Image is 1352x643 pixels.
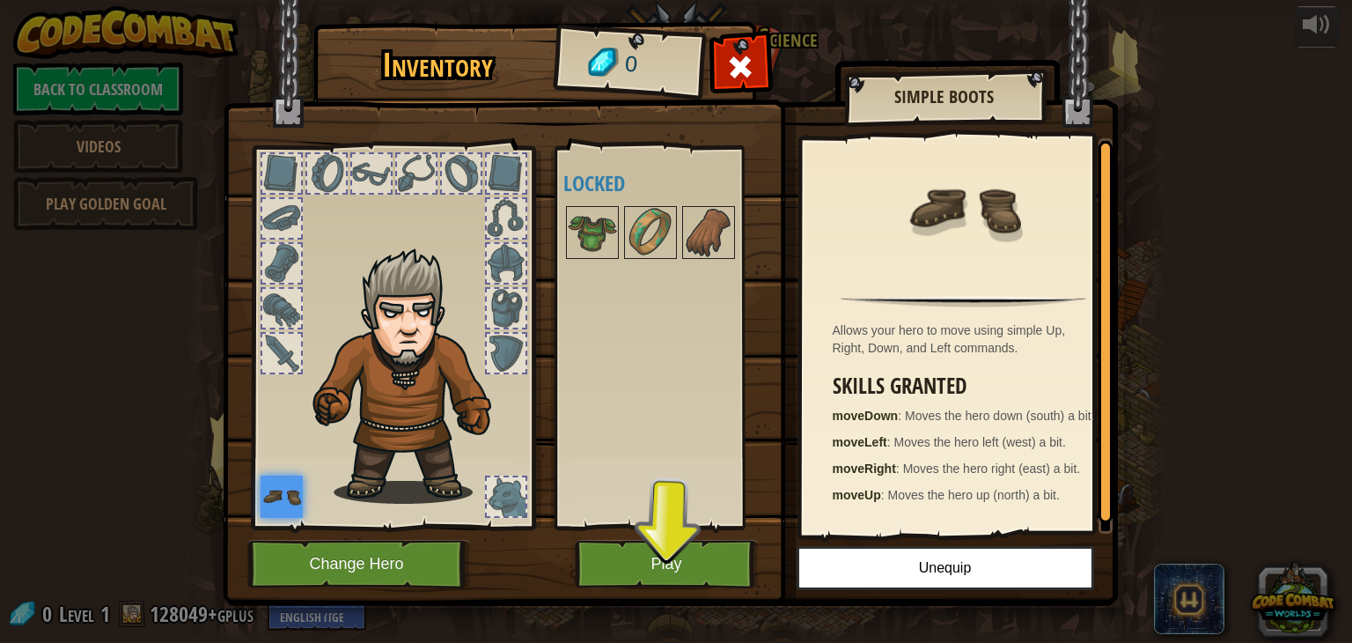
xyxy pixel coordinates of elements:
[797,546,1094,590] button: Unequip
[563,172,784,195] h4: Locked
[575,540,759,588] button: Play
[626,208,675,257] img: portrait.png
[833,435,887,449] strong: moveLeft
[896,462,903,476] span: :
[833,462,896,476] strong: moveRight
[326,47,550,84] h1: Inventory
[623,48,638,81] span: 0
[888,488,1060,502] span: Moves the hero up (north) a bit.
[305,248,520,504] img: hair_m2.png
[833,488,881,502] strong: moveUp
[898,409,905,423] span: :
[833,321,1104,357] div: Allows your hero to move using simple Up, Right, Down, and Left commands.
[684,208,733,257] img: portrait.png
[862,87,1027,107] h2: Simple Boots
[881,488,888,502] span: :
[887,435,894,449] span: :
[905,409,1095,423] span: Moves the hero down (south) a bit.
[841,296,1085,307] img: hr.png
[894,435,1066,449] span: Moves the hero left (west) a bit.
[833,374,1104,398] h3: Skills Granted
[907,152,1021,266] img: portrait.png
[568,208,617,257] img: portrait.png
[247,540,471,588] button: Change Hero
[833,409,899,423] strong: moveDown
[261,476,303,518] img: portrait.png
[903,462,1081,476] span: Moves the hero right (east) a bit.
